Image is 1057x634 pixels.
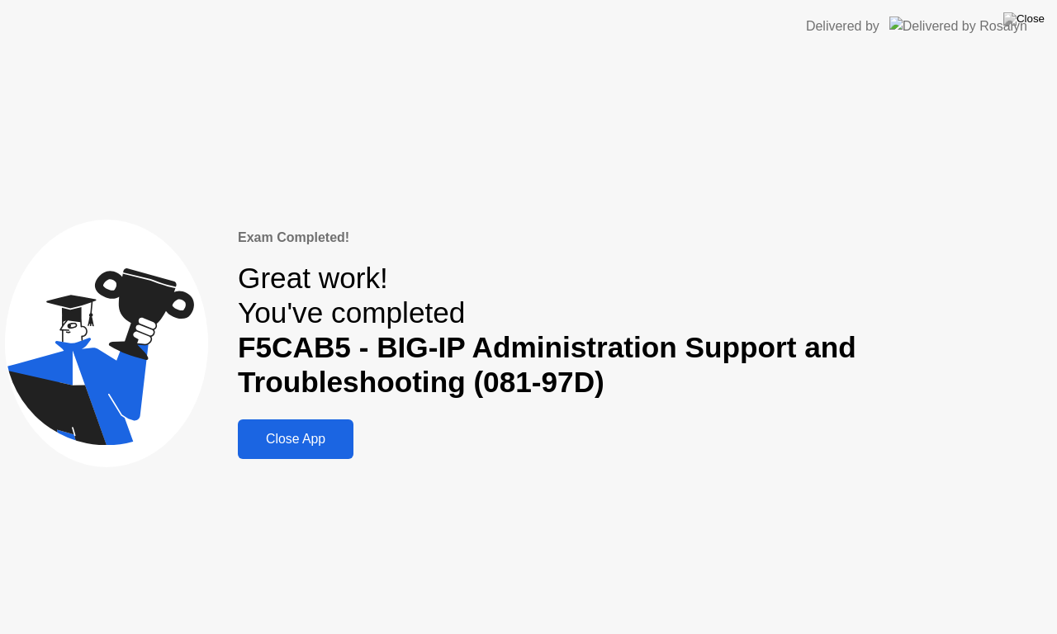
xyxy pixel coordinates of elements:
[806,17,879,36] div: Delivered by
[238,331,856,398] b: F5CAB5 - BIG-IP Administration Support and Troubleshooting (081-97D)
[238,261,1052,400] div: Great work! You've completed
[1003,12,1045,26] img: Close
[243,432,348,447] div: Close App
[238,228,1052,248] div: Exam Completed!
[238,419,353,459] button: Close App
[889,17,1027,35] img: Delivered by Rosalyn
